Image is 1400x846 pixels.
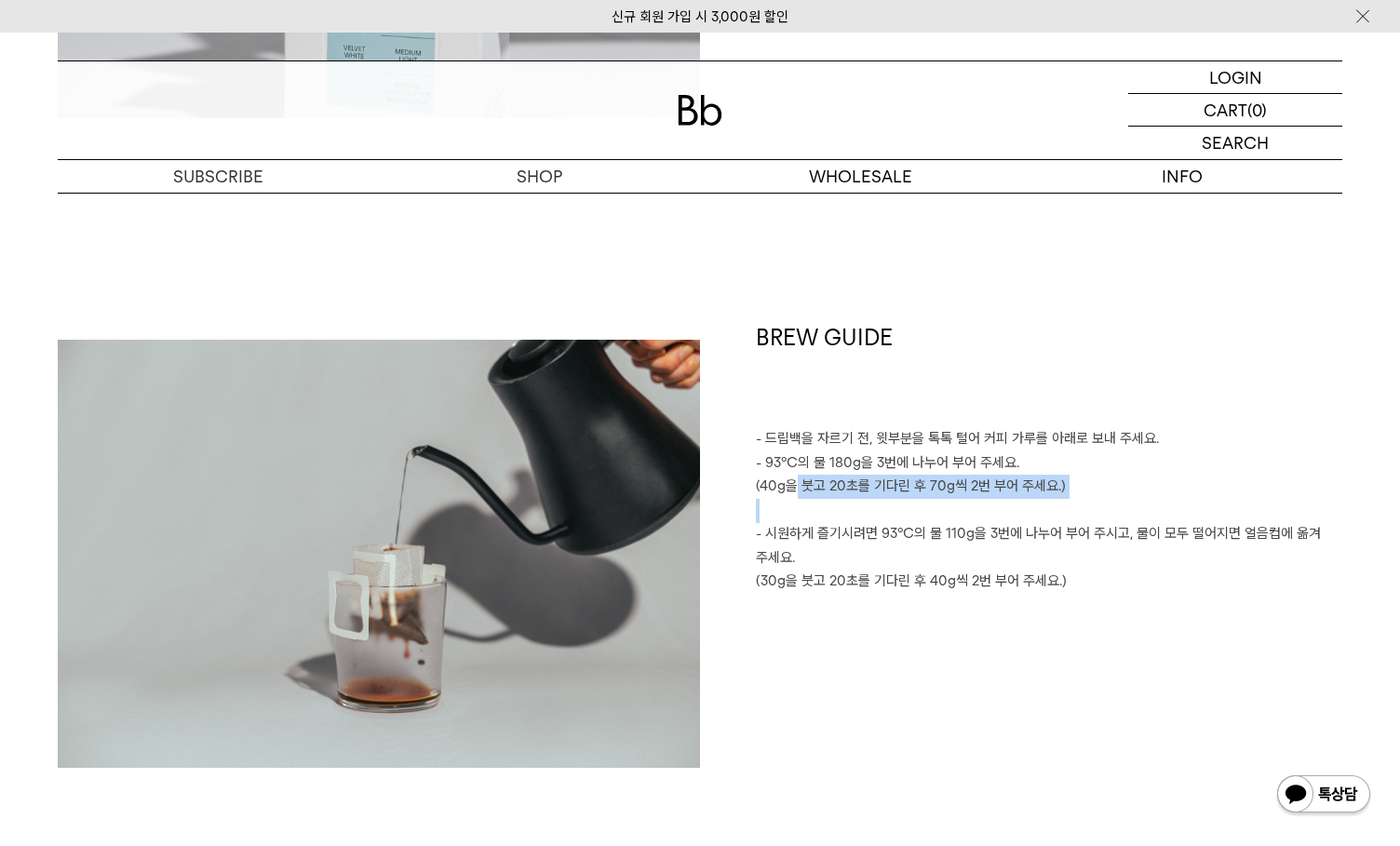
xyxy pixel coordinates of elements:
a: LOGIN [1128,61,1342,94]
p: INFO [1021,160,1342,193]
a: CART (0) [1128,94,1342,127]
p: (0) [1247,94,1267,126]
p: - 드립백을 자르기 전, 윗부분을 톡톡 털어 커피 가루를 아래로 보내 주세요. [756,427,1342,451]
p: (40g을 붓고 20초를 기다린 후 70g씩 2번 부어 주세요.) [756,475,1342,499]
a: 신규 회원 가입 시 3,000원 할인 [612,8,788,25]
p: CART [1204,94,1247,126]
img: 카카오톡 채널 1:1 채팅 버튼 [1275,773,1372,818]
p: - 93℃의 물 180g을 3번에 나누어 부어 주세요. [756,451,1342,476]
p: (30g을 붓고 20초를 기다린 후 40g씩 2번 부어 주세요.) [756,570,1342,594]
p: - 시원하게 즐기시려면 93℃의 물 110g을 3번에 나누어 부어 주시고, 물이 모두 떨어지면 얼음컵에 옮겨 주세요. [756,522,1342,570]
p: LOGIN [1209,61,1262,93]
img: 로고 [678,95,722,126]
p: WHOLESALE [700,160,1021,193]
img: 28a0e4682ebdcccc91b8937534f1f3df_183707.jpg [58,340,700,768]
p: SEARCH [1202,127,1269,159]
a: SHOP [379,160,700,193]
h1: BREW GUIDE [756,322,1342,428]
a: SUBSCRIBE [58,160,379,193]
